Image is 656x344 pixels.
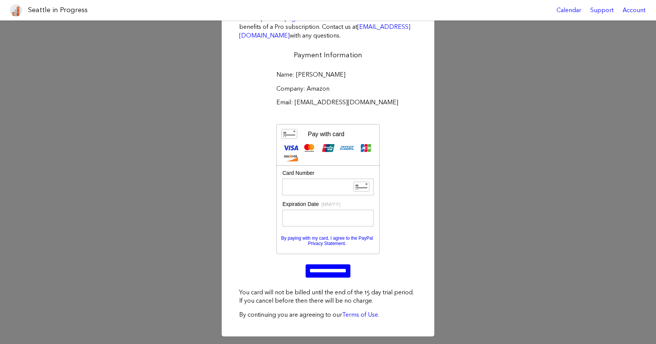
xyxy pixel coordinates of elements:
label: Email: [EMAIL_ADDRESS][DOMAIN_NAME] [276,98,380,107]
h1: Seattle in Progress [28,5,88,15]
div: Expiration Date [282,201,374,208]
label: Name: [PERSON_NAME] [276,71,380,79]
a: Terms of Use [342,311,378,318]
span: (MM/YY) [321,201,341,207]
a: By paying with my card, I agree to the PayPal Privacy Statement. [281,236,373,246]
a: our product page [249,15,299,22]
h2: Payment Information [239,50,417,60]
div: Card Number [282,170,374,177]
p: By continuing you are agreeing to our . [239,311,417,319]
a: [EMAIL_ADDRESS][DOMAIN_NAME] [239,23,410,39]
label: Company: Amazon [276,85,380,93]
iframe: Secure Credit Card Frame - Expiration Date [286,210,370,226]
img: favicon-96x96.png [10,4,22,16]
p: See for more information on the features and benefits of a Pro subscription. Contact us at with a... [239,14,417,40]
iframe: Secure Credit Card Frame - Credit Card Number [286,179,370,195]
div: Pay with card [308,130,344,138]
p: You card will not be billed until the end of the 15 day trial period. If you cancel before then t... [239,288,417,305]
